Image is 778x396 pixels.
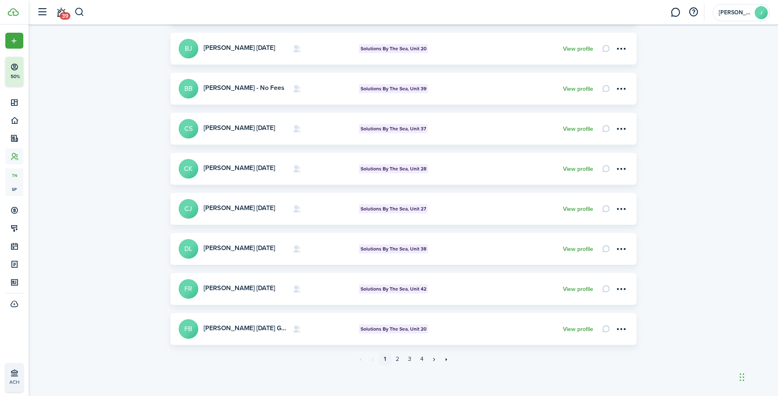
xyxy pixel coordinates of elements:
[740,365,744,389] div: Drag
[755,6,768,19] avatar-text: J
[204,163,275,172] a: [PERSON_NAME] [DATE]
[686,5,700,19] button: Open resource center
[179,39,198,58] a: BJ
[5,363,23,392] a: ACH
[440,353,453,365] a: Last
[614,82,628,96] button: Open menu
[391,353,404,365] a: 2
[179,199,198,219] a: CJ
[204,243,275,253] a: [PERSON_NAME] [DATE]
[563,126,593,132] a: View profile
[563,46,593,52] a: View profile
[361,85,426,92] span: Solutions By The Sea, Unit 39
[179,319,198,339] a: FB
[5,57,73,86] button: 50%
[74,5,85,19] button: Search
[614,122,628,136] button: Open menu
[361,45,426,52] span: Solutions By The Sea, Unit 20
[361,165,426,172] span: Solutions By The Sea, Unit 28
[428,353,440,365] a: Next
[179,239,198,259] a: DL
[668,2,683,23] a: Messaging
[416,353,428,365] a: 4
[5,168,23,182] a: tn
[563,246,593,253] a: View profile
[361,285,426,293] span: Solutions By The Sea, Unit 42
[34,4,50,20] button: Open sidebar
[204,323,307,333] a: [PERSON_NAME] [DATE] GEO Mthly
[563,86,593,92] a: View profile
[642,308,778,396] iframe: Chat Widget
[379,353,391,365] a: 1
[204,203,275,213] a: [PERSON_NAME] [DATE]
[563,206,593,213] a: View profile
[60,12,70,20] span: 39
[204,283,275,293] a: [PERSON_NAME] [DATE]
[179,159,198,179] a: CK
[204,43,275,52] a: [PERSON_NAME] [DATE]
[614,42,628,56] button: Open menu
[10,73,20,80] p: 50%
[719,10,751,16] span: Joseph
[8,8,19,16] img: TenantCloud
[9,378,58,386] p: ACH
[204,123,275,132] a: [PERSON_NAME] [DATE]
[563,326,593,333] a: View profile
[367,353,379,365] a: Previous
[404,353,416,365] a: 3
[361,245,426,253] span: Solutions By The Sea, Unit 38
[563,166,593,172] a: View profile
[53,2,69,23] a: Notifications
[5,33,23,49] button: Open menu
[179,279,198,299] a: FR
[361,325,426,333] span: Solutions By The Sea, Unit 20
[5,182,23,196] a: sp
[179,79,198,98] a: BB
[361,205,426,213] span: Solutions By The Sea, Unit 27
[614,282,628,296] button: Open menu
[614,322,628,336] button: Open menu
[614,242,628,256] button: Open menu
[354,353,367,365] a: First
[179,119,198,139] a: CS
[614,202,628,216] button: Open menu
[614,162,628,176] button: Open menu
[204,83,285,92] a: [PERSON_NAME] - No Fees
[361,125,426,132] span: Solutions By The Sea, Unit 37
[563,286,593,293] a: View profile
